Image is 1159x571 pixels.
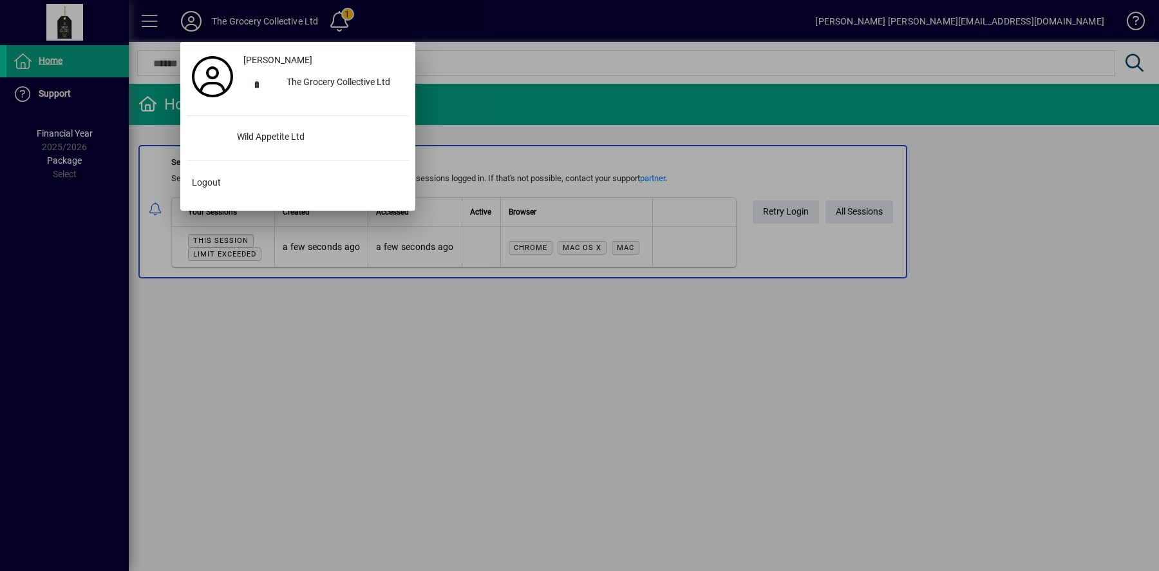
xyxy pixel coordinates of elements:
[187,171,409,194] button: Logout
[187,126,409,150] button: Wild Appetite Ltd
[187,65,238,88] a: Profile
[192,176,221,189] span: Logout
[227,126,409,150] div: Wild Appetite Ltd
[238,72,409,95] button: The Grocery Collective Ltd
[238,48,409,72] a: [PERSON_NAME]
[243,53,312,67] span: [PERSON_NAME]
[276,72,409,95] div: The Grocery Collective Ltd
